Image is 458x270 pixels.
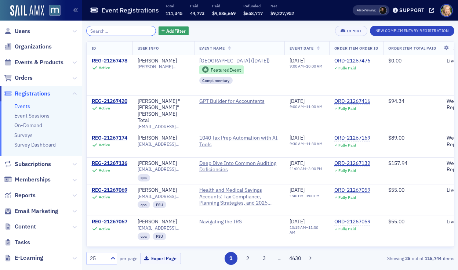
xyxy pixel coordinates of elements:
[138,174,150,181] div: cpa
[15,58,63,66] span: Events & Products
[4,43,52,51] a: Organizations
[15,238,30,246] span: Tasks
[334,135,370,141] a: ORD-21267169
[270,10,294,16] span: $9,227,952
[388,245,404,252] span: $75.00
[199,135,280,148] span: 1040 Tax Prep Automation with AI Tools
[15,90,50,98] span: Registrations
[388,46,436,51] span: Order Item Total Paid
[404,255,412,262] strong: 25
[357,8,364,12] div: Also
[138,98,189,124] a: [PERSON_NAME] "[PERSON_NAME]" [PERSON_NAME] Total
[388,187,404,193] span: $55.00
[99,106,110,111] div: Active
[102,6,159,15] h1: Event Registrations
[370,26,454,36] button: New Complimentary Registration
[290,166,322,171] div: –
[290,57,305,64] span: [DATE]
[99,195,110,199] div: Active
[334,219,370,225] a: ORD-21267059
[14,122,42,129] a: On-Demand
[138,219,177,225] a: [PERSON_NAME]
[199,160,280,173] a: Deep Dive Into Common Auditing Deficiencies
[334,187,370,194] a: ORD-21267059
[290,141,304,146] time: 9:30 AM
[92,135,127,141] a: REG-21267174
[199,219,266,225] a: Navigating the IRS
[92,98,127,105] a: REG-21267420
[4,191,36,199] a: Reports
[388,134,404,141] span: $89.00
[4,207,58,215] a: Email Marketing
[290,141,323,146] div: –
[334,46,378,51] span: Order Item Order ID
[290,160,305,166] span: [DATE]
[212,3,236,8] p: Paid
[388,98,404,104] span: $94.34
[290,166,306,171] time: 11:00 AM
[199,98,266,105] a: GPT Builder for Accountants
[212,10,236,16] span: $9,886,669
[290,187,305,193] span: [DATE]
[211,68,241,72] div: Featured Event
[4,160,51,168] a: Subscriptions
[138,246,177,252] div: [PERSON_NAME]
[14,103,30,109] a: Events
[138,233,150,240] div: cpa
[334,98,370,105] a: ORD-21267416
[334,58,370,64] div: ORD-21267476
[306,193,320,198] time: 3:00 PM
[15,160,51,168] span: Subscriptions
[92,46,96,51] span: ID
[14,141,56,148] a: Survey Dashboard
[258,252,271,265] button: 3
[334,160,370,167] div: ORD-21267132
[44,5,61,17] a: View Homepage
[243,3,263,8] p: Refunded
[92,58,127,64] div: REG-21267478
[138,160,177,167] div: [PERSON_NAME]
[306,64,323,69] time: 10:00 AM
[399,7,425,14] div: Support
[92,219,127,225] div: REG-21267067
[290,225,306,230] time: 10:15 AM
[4,74,33,82] a: Orders
[337,255,454,262] div: Showing out of items
[138,58,177,64] a: [PERSON_NAME]
[199,46,225,51] span: Event Name
[138,135,177,141] a: [PERSON_NAME]
[440,4,453,17] span: Profile
[275,255,285,262] span: …
[99,143,110,147] div: Active
[166,28,186,34] span: Add Filter
[90,255,106,262] div: 25
[199,77,233,84] div: Complimentary
[92,160,127,167] a: REG-21267136
[290,104,323,109] div: –
[138,201,150,208] div: cpa
[290,64,304,69] time: 9:00 AM
[99,168,110,173] div: Active
[270,3,294,8] p: Net
[140,253,181,264] button: Export Page
[290,104,304,109] time: 9:00 AM
[92,187,127,194] div: REG-21267069
[10,5,44,17] a: SailAMX
[290,225,324,235] div: –
[338,227,356,231] div: Fully Paid
[335,26,367,36] button: Export
[138,46,159,51] span: User Info
[138,187,177,194] div: [PERSON_NAME]
[138,166,189,172] span: [EMAIL_ADDRESS][DOMAIN_NAME]
[199,187,280,206] span: Health and Medical Savings Accounts: Tax Compliance, Planning Strategies, and 2025 Updates
[14,132,33,138] a: Surveys
[290,98,305,104] span: [DATE]
[338,106,356,111] div: Fully Paid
